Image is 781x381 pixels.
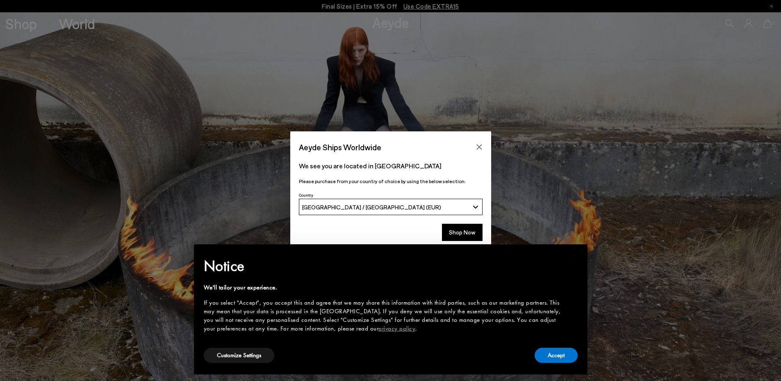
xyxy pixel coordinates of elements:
span: × [572,250,577,263]
button: Customize Settings [204,348,274,363]
span: [GEOGRAPHIC_DATA] / [GEOGRAPHIC_DATA] (EUR) [302,204,441,211]
p: We see you are located in [GEOGRAPHIC_DATA] [299,161,483,171]
span: Country [299,193,313,197]
a: privacy policy [378,324,415,333]
button: Close this notice [565,247,584,266]
span: Aeyde Ships Worldwide [299,140,381,154]
p: Please purchase from your country of choice by using the below selection: [299,177,483,185]
div: We'll tailor your experience. [204,283,565,292]
button: Close [473,141,485,153]
div: If you select "Accept", you accept this and agree that we may share this information with third p... [204,298,565,333]
h2: Notice [204,255,565,277]
button: Accept [535,348,578,363]
button: Shop Now [442,224,483,241]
